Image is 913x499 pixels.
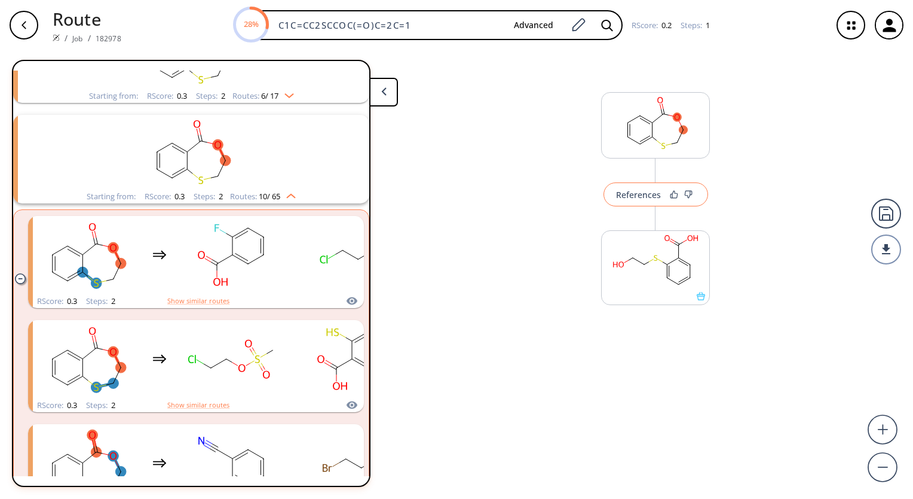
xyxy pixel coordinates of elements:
li: / [88,32,91,44]
div: RScore : [145,193,185,200]
div: RScore : [147,92,187,100]
svg: O=C1OCCSc2ccccc21 [33,218,140,293]
span: 2 [217,191,223,202]
svg: O=C(O)c1ccccc1SCCO [602,231,709,292]
div: Steps : [86,297,115,305]
span: 10 / 65 [259,193,280,200]
button: References [603,182,708,206]
svg: O=C1OCCSc2ccccc21 [33,322,140,397]
button: Advanced [504,14,563,36]
div: Starting from: [87,193,136,200]
div: Steps : [681,22,710,29]
span: 0.3 [65,400,77,410]
div: References [616,191,661,199]
div: Starting from: [89,92,138,100]
div: RScore : [37,297,77,305]
div: Steps : [196,92,225,100]
a: 182978 [96,34,121,44]
span: 6 / 17 [261,92,278,100]
span: 0.3 [175,90,187,101]
div: Routes: [230,193,296,200]
span: 1 [704,20,710,31]
span: 0.3 [65,296,77,306]
input: Enter SMILES [271,19,504,31]
text: 28% [243,19,258,29]
div: Steps : [194,193,223,200]
img: Down [278,89,294,98]
a: Job [72,34,82,44]
button: Show similar routes [167,400,229,410]
span: 2 [109,400,115,410]
img: Spaya logo [53,34,60,41]
svg: O=C(O)c1ccccc1S [298,322,406,397]
span: 0.3 [173,191,185,202]
div: RScore : [37,401,77,409]
div: Routes: [232,92,294,100]
div: RScore : [632,22,672,29]
p: Route [53,6,121,32]
span: 0.2 [660,20,672,31]
svg: O=C1OCCSc2ccccc21 [36,115,347,190]
button: Show similar routes [167,296,229,306]
img: Up [280,189,296,199]
svg: O=C1OCCSc2ccccc21 [602,93,709,154]
svg: CS(=O)(=O)OCCCl [179,322,286,397]
li: / [65,32,68,44]
svg: O=C(O)c1ccccc1F [179,218,286,293]
span: 2 [109,296,115,306]
div: Steps : [86,401,115,409]
svg: SCCCl [298,218,406,293]
span: 2 [219,90,225,101]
